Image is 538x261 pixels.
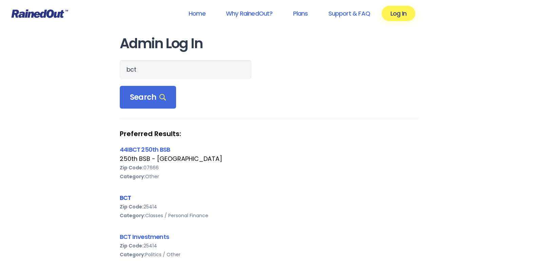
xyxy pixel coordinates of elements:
a: BCT [120,193,131,202]
a: 44IBCT 250th BSB [120,145,170,154]
h1: Admin Log In [120,36,418,51]
a: BCT Investments [120,232,169,241]
div: 07666 [120,163,418,172]
div: Politics / Other [120,250,418,259]
div: Other [120,172,418,181]
input: Search Orgs… [120,60,251,79]
strong: Preferred Results: [120,129,418,138]
a: Log In [382,6,415,21]
a: Plans [284,6,316,21]
b: Category: [120,251,145,258]
div: 25414 [120,202,418,211]
b: Zip Code: [120,203,143,210]
div: 44IBCT 250th BSB [120,145,418,154]
div: 250th BSB - [GEOGRAPHIC_DATA] [120,154,418,163]
b: Category: [120,212,145,219]
b: Zip Code: [120,242,143,249]
div: Classes / Personal Finance [120,211,418,220]
div: BCT Investments [120,232,418,241]
a: Home [180,6,214,21]
span: Search [130,93,166,102]
div: 25414 [120,241,418,250]
a: Why RainedOut? [217,6,282,21]
div: BCT [120,193,418,202]
a: Support & FAQ [319,6,379,21]
b: Category: [120,173,145,180]
b: Zip Code: [120,164,143,171]
div: Search [120,86,176,109]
